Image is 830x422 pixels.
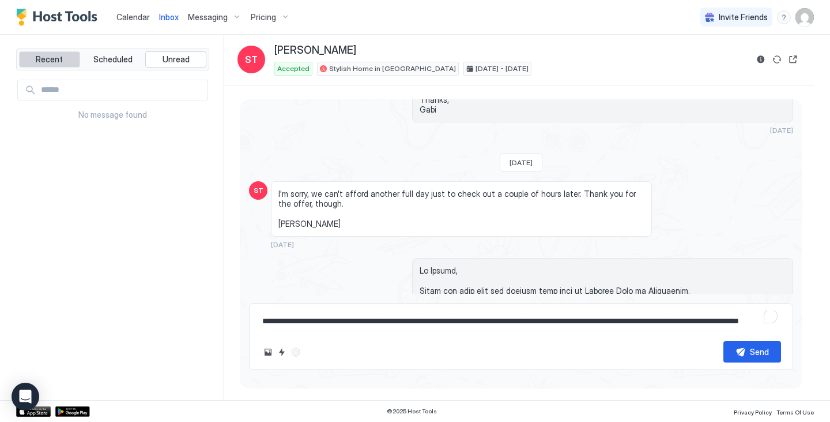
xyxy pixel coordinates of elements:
[275,345,289,359] button: Quick reply
[719,12,768,23] span: Invite Friends
[16,9,103,26] a: Host Tools Logo
[770,126,793,135] span: [DATE]
[254,185,263,196] span: ST
[261,345,275,359] button: Upload image
[795,8,814,27] div: User profile
[12,383,39,410] div: Open Intercom Messenger
[188,12,228,23] span: Messaging
[510,158,533,167] span: [DATE]
[777,10,791,24] div: menu
[251,12,276,23] span: Pricing
[261,311,781,332] textarea: To enrich screen reader interactions, please activate Accessibility in Grammarly extension settings
[271,240,294,249] span: [DATE]
[116,12,150,22] span: Calendar
[159,11,179,23] a: Inbox
[750,346,769,358] div: Send
[723,341,781,363] button: Send
[159,12,179,22] span: Inbox
[116,11,150,23] a: Calendar
[278,189,644,229] span: I'm sorry, we can't afford another full day just to check out a couple of hours later. Thank you ...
